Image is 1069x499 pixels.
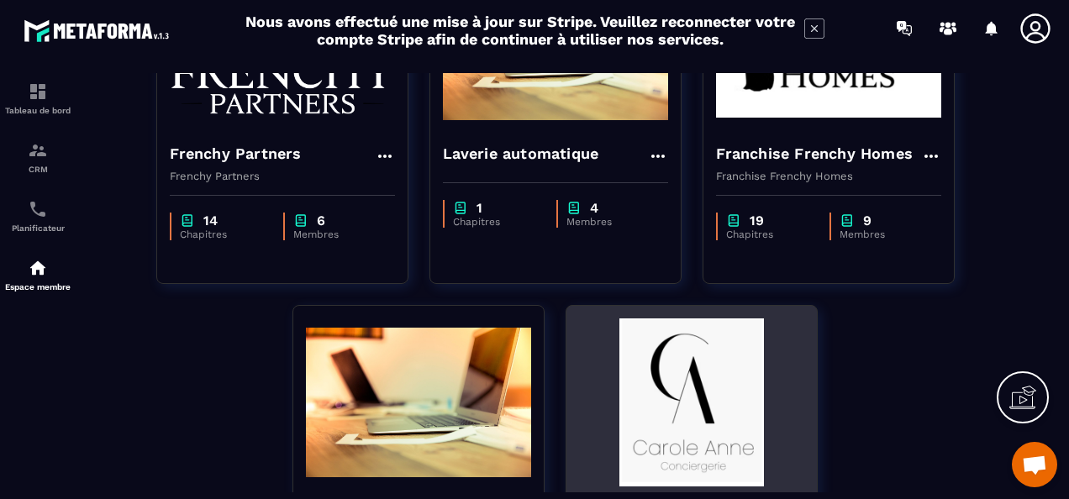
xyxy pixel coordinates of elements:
[170,170,395,182] p: Frenchy Partners
[750,213,764,228] p: 19
[28,81,48,102] img: formation
[590,200,598,216] p: 4
[4,128,71,186] a: formationformationCRM
[840,213,855,228] img: chapter
[4,165,71,174] p: CRM
[4,106,71,115] p: Tableau de bord
[726,213,741,228] img: chapter
[840,228,924,240] p: Membres
[170,142,302,165] h4: Frenchy Partners
[453,216,540,228] p: Chapitres
[24,15,175,46] img: logo
[4,282,71,292] p: Espace membre
[293,228,378,240] p: Membres
[245,13,796,48] h2: Nous avons effectué une mise à jour sur Stripe. Veuillez reconnecter votre compte Stripe afin de ...
[566,200,582,216] img: chapter
[443,142,599,165] h4: Laverie automatique
[566,216,651,228] p: Membres
[579,318,804,486] img: formation-background
[180,213,195,228] img: chapter
[180,228,266,240] p: Chapitres
[4,223,71,233] p: Planificateur
[1012,442,1057,487] div: Ouvrir le chat
[306,318,531,486] img: formation-background
[716,142,914,165] h4: Franchise Frenchy Homes
[4,186,71,245] a: schedulerschedulerPlanificateur
[453,200,468,216] img: chapter
[28,199,48,219] img: scheduler
[293,213,308,228] img: chapter
[28,258,48,278] img: automations
[863,213,872,228] p: 9
[4,245,71,304] a: automationsautomationsEspace membre
[726,228,813,240] p: Chapitres
[28,140,48,160] img: formation
[203,213,218,228] p: 14
[4,69,71,128] a: formationformationTableau de bord
[477,200,482,216] p: 1
[716,170,941,182] p: Franchise Frenchy Homes
[317,213,325,228] p: 6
